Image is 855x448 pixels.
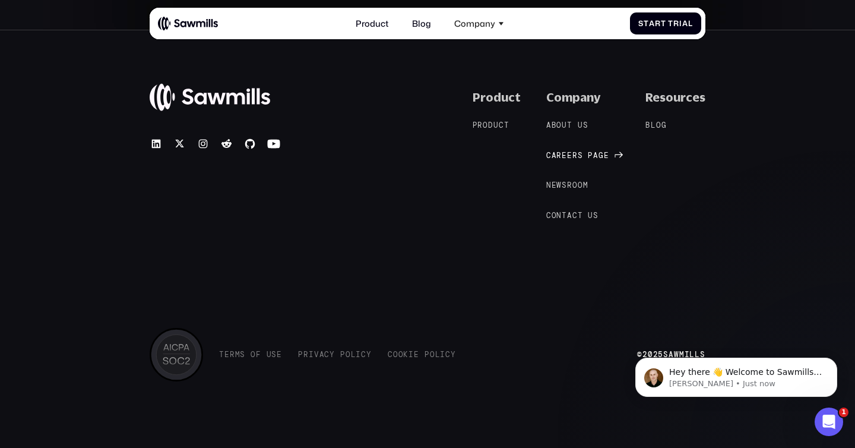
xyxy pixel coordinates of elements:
span: U [267,351,272,359]
span: k [403,351,408,359]
span: u [588,212,593,220]
a: StartTrial [630,12,701,34]
span: c [572,212,578,220]
span: a [593,152,598,160]
a: Aboutus [546,121,599,131]
span: P [340,351,346,359]
span: c [499,121,504,130]
span: g [598,152,604,160]
a: Blog [406,12,438,35]
span: S [638,19,644,28]
span: r [556,152,562,160]
a: Product [349,12,395,35]
span: n [556,212,562,220]
span: P [298,351,303,359]
span: s [271,351,277,359]
span: o [251,351,256,359]
span: C [546,152,552,160]
span: a [682,19,688,28]
span: e [552,181,557,190]
span: g [661,121,667,130]
span: A [546,121,552,130]
span: c [361,351,366,359]
span: r [303,351,309,359]
span: a [649,19,655,28]
span: s [593,212,598,220]
span: d [488,121,493,130]
span: c [324,351,330,359]
div: Resources [645,90,705,105]
span: a [319,351,325,359]
span: r [655,19,661,28]
span: v [314,351,319,359]
span: y [330,351,335,359]
span: p [588,152,593,160]
span: o [578,181,583,190]
span: i [408,351,414,359]
span: o [393,351,398,359]
div: Company [448,12,510,35]
span: P [425,351,430,359]
span: e [414,351,419,359]
a: Contactus [546,210,609,221]
span: s [562,181,567,190]
iframe: Intercom live chat [815,408,843,436]
span: T [219,351,224,359]
span: i [356,351,361,359]
span: r [572,152,578,160]
span: o [398,351,404,359]
span: e [224,351,230,359]
span: t [562,212,567,220]
span: m [235,351,240,359]
div: Company [546,90,600,105]
a: PrivacyPolicy [298,351,372,359]
span: t [567,121,572,130]
span: s [583,121,588,130]
span: T [668,19,673,28]
a: Product [473,121,520,131]
span: t [504,121,509,130]
span: i [440,351,445,359]
span: e [604,152,609,160]
span: l [351,351,356,359]
span: c [445,351,451,359]
div: Product [473,90,521,105]
span: u [578,121,583,130]
span: i [679,19,682,28]
span: b [552,121,557,130]
span: P [473,121,478,130]
span: w [556,181,562,190]
span: e [277,351,282,359]
span: 1 [839,408,848,417]
span: l [435,351,441,359]
span: o [346,351,351,359]
a: TermsofUse [219,351,282,359]
a: Newsroom [546,181,599,191]
span: a [552,152,557,160]
span: B [645,121,651,130]
span: l [688,19,693,28]
span: N [546,181,552,190]
div: Company [454,18,495,29]
span: y [366,351,372,359]
a: CookiePolicy [388,351,456,359]
span: o [552,212,557,220]
span: o [556,121,562,130]
span: f [256,351,261,359]
a: Blog [645,121,677,131]
span: u [562,121,567,130]
span: r [567,181,572,190]
span: y [451,351,456,359]
span: l [651,121,656,130]
span: o [483,121,488,130]
iframe: Intercom notifications message [617,333,855,416]
span: o [656,121,661,130]
span: r [477,121,483,130]
span: o [430,351,435,359]
span: o [572,181,578,190]
span: r [673,19,679,28]
span: e [562,152,567,160]
span: a [567,212,572,220]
